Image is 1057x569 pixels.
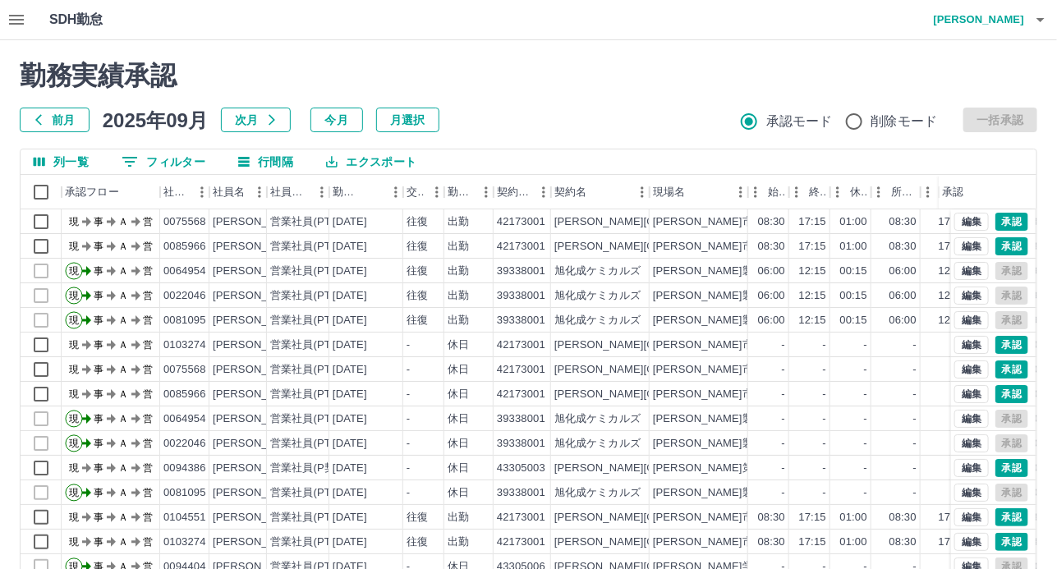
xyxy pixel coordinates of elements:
[407,288,428,304] div: 往復
[333,411,367,427] div: [DATE]
[497,337,545,353] div: 42173001
[270,214,356,230] div: 営業社員(PT契約)
[94,290,103,301] text: 事
[799,264,826,279] div: 12:15
[497,239,545,255] div: 42173001
[118,216,128,227] text: Ａ
[809,175,827,209] div: 終業
[728,180,753,204] button: メニュー
[69,487,79,498] text: 現
[653,214,839,230] div: [PERSON_NAME]市総務事務センター
[497,411,545,427] div: 39338001
[913,362,917,378] div: -
[840,214,867,230] div: 01:00
[939,264,966,279] div: 12:15
[333,264,367,279] div: [DATE]
[474,180,499,204] button: メニュー
[799,214,826,230] div: 17:15
[270,411,356,427] div: 営業社員(PT契約)
[497,313,545,328] div: 39338001
[830,175,871,209] div: 休憩
[995,459,1028,477] button: 承認
[954,434,989,452] button: 編集
[310,180,334,204] button: メニュー
[118,339,128,351] text: Ａ
[163,461,206,476] div: 0094386
[653,175,685,209] div: 現場名
[407,362,410,378] div: -
[407,485,410,501] div: -
[768,175,786,209] div: 始業
[840,288,867,304] div: 00:15
[554,510,757,525] div: [PERSON_NAME][GEOGRAPHIC_DATA]
[270,337,356,353] div: 営業社員(PT契約)
[333,485,367,501] div: [DATE]
[209,175,267,209] div: 社員名
[913,461,917,476] div: -
[954,237,989,255] button: 編集
[531,180,556,204] button: メニュー
[221,108,291,132] button: 次月
[448,411,469,427] div: 休日
[497,461,545,476] div: 43305003
[551,175,650,209] div: 契約名
[118,413,128,424] text: Ａ
[995,336,1028,354] button: 承認
[497,510,545,525] div: 42173001
[864,362,867,378] div: -
[143,487,153,498] text: 営
[891,175,917,209] div: 所定開始
[758,264,785,279] div: 06:00
[69,512,79,523] text: 現
[653,288,885,304] div: [PERSON_NAME]製作所[PERSON_NAME]工場
[554,411,641,427] div: 旭化成ケミカルズ
[497,214,545,230] div: 42173001
[630,180,655,204] button: メニュー
[333,387,367,402] div: [DATE]
[995,360,1028,379] button: 承認
[554,214,757,230] div: [PERSON_NAME][GEOGRAPHIC_DATA]
[799,288,826,304] div: 12:15
[103,108,208,132] h5: 2025年09月
[554,485,641,501] div: 旭化成ケミカルズ
[163,510,206,525] div: 0104551
[333,461,367,476] div: [DATE]
[267,175,329,209] div: 社員区分
[444,175,494,209] div: 勤務区分
[143,290,153,301] text: 営
[497,288,545,304] div: 39338001
[163,485,206,501] div: 0081095
[69,388,79,400] text: 現
[94,265,103,277] text: 事
[889,313,917,328] div: 06:00
[782,411,785,427] div: -
[653,411,885,427] div: [PERSON_NAME]製作所[PERSON_NAME]工場
[864,387,867,402] div: -
[782,436,785,452] div: -
[823,485,826,501] div: -
[270,461,350,476] div: 営業社員(P契約)
[407,337,410,353] div: -
[407,264,428,279] div: 往復
[163,337,206,353] div: 0103274
[939,288,966,304] div: 12:15
[143,314,153,326] text: 営
[954,213,989,231] button: 編集
[864,337,867,353] div: -
[143,216,153,227] text: 営
[190,180,214,204] button: メニュー
[954,385,989,403] button: 編集
[823,411,826,427] div: -
[143,438,153,449] text: 営
[407,387,410,402] div: -
[954,410,989,428] button: 編集
[995,213,1028,231] button: 承認
[954,336,989,354] button: 編集
[94,241,103,252] text: 事
[143,388,153,400] text: 営
[889,214,917,230] div: 08:30
[143,462,153,474] text: 営
[407,175,425,209] div: 交通費
[939,239,966,255] div: 17:15
[995,508,1028,526] button: 承認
